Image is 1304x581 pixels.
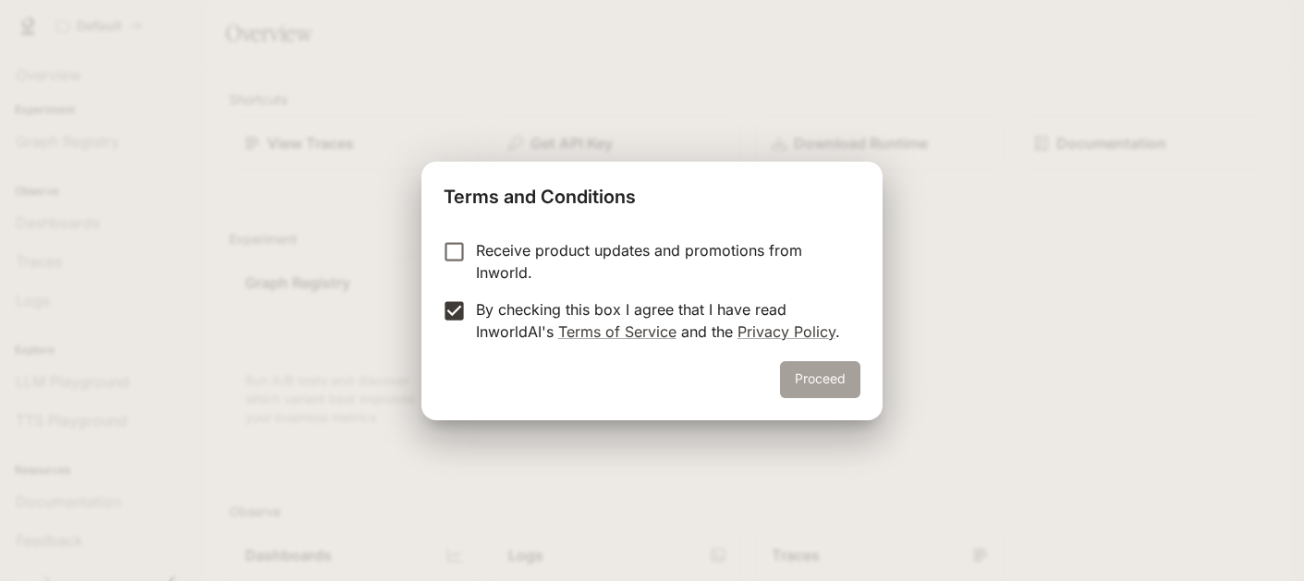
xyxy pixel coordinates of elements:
[737,322,835,341] a: Privacy Policy
[476,298,846,343] p: By checking this box I agree that I have read InworldAI's and the .
[780,361,860,398] button: Proceed
[558,322,676,341] a: Terms of Service
[421,162,882,224] h2: Terms and Conditions
[476,239,846,284] p: Receive product updates and promotions from Inworld.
